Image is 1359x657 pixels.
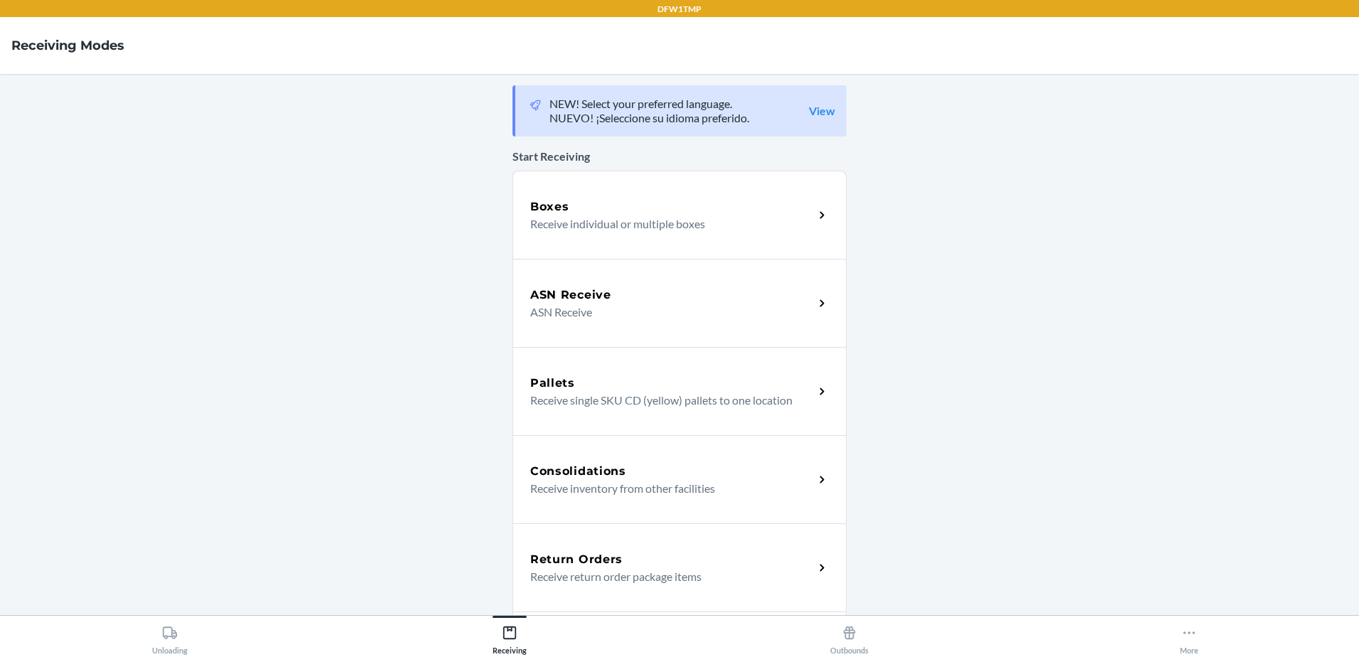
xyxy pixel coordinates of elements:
p: Start Receiving [512,148,847,165]
p: Receive return order package items [530,568,802,585]
h5: Consolidations [530,463,626,480]
button: Receiving [340,616,679,655]
div: Unloading [152,619,188,655]
a: View [809,104,835,118]
div: Outbounds [830,619,869,655]
p: DFW1TMP [657,3,702,16]
p: NEW! Select your preferred language. [549,97,749,111]
h5: ASN Receive [530,287,611,304]
div: More [1180,619,1198,655]
a: ASN ReceiveASN Receive [512,259,847,347]
a: ConsolidationsReceive inventory from other facilities [512,435,847,523]
h4: Receiving Modes [11,36,124,55]
a: PalletsReceive single SKU CD (yellow) pallets to one location [512,347,847,435]
a: Return OrdersReceive return order package items [512,523,847,611]
p: NUEVO! ¡Seleccione su idioma preferido. [549,111,749,125]
div: Receiving [493,619,527,655]
h5: Boxes [530,198,569,215]
a: BoxesReceive individual or multiple boxes [512,171,847,259]
h5: Pallets [530,375,575,392]
p: ASN Receive [530,304,802,321]
button: More [1019,616,1359,655]
p: Receive individual or multiple boxes [530,215,802,233]
p: Receive single SKU CD (yellow) pallets to one location [530,392,802,409]
button: Outbounds [679,616,1019,655]
p: Receive inventory from other facilities [530,480,802,497]
h5: Return Orders [530,551,623,568]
